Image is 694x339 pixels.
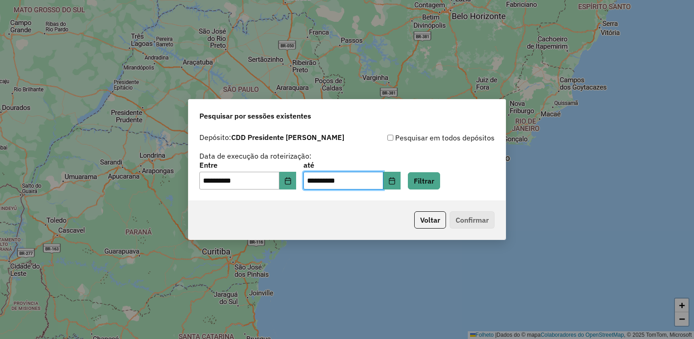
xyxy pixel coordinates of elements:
[199,160,296,170] label: Entre
[383,172,401,190] button: Escolha a data
[408,172,440,189] button: Filtrar
[199,110,311,121] span: Pesquisar por sessões existentes
[303,160,400,170] label: até
[199,132,344,143] label: Depósito:
[231,133,344,142] strong: CDD Presidente [PERSON_NAME]
[414,211,446,229] button: Voltar
[199,150,312,161] label: Data de execução da roteirização:
[395,132,495,143] font: Pesquisar em todos depósitos
[279,172,297,190] button: Escolha a data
